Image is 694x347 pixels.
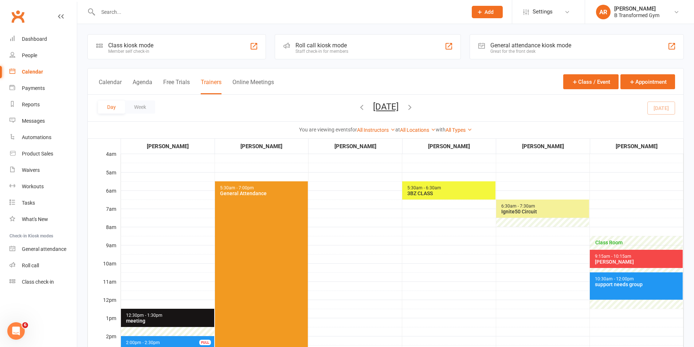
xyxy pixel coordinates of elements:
[395,127,400,133] strong: at
[533,4,553,20] span: Settings
[220,190,306,196] div: General Attendance
[22,134,51,140] div: Automations
[22,102,40,107] div: Reports
[591,142,683,151] div: [PERSON_NAME]
[596,5,611,19] div: AR
[490,49,571,54] div: Great for the front desk
[309,142,402,151] div: [PERSON_NAME]
[22,216,48,222] div: What's New
[595,254,632,259] span: 9:15am - 10:15am
[9,64,77,80] a: Calendar
[9,7,27,25] a: Clubworx
[126,340,160,345] span: 2:00pm - 2:30pm
[22,322,28,328] span: 6
[215,142,308,151] div: [PERSON_NAME]
[9,178,77,195] a: Workouts
[7,322,25,340] iframe: Intercom live chat
[563,74,619,89] button: Class / Event
[22,52,37,58] div: People
[9,274,77,290] a: Class kiosk mode
[9,195,77,211] a: Tasks
[472,6,503,18] button: Add
[614,5,659,12] div: [PERSON_NAME]
[9,96,77,113] a: Reports
[88,296,121,314] div: 12pm
[9,31,77,47] a: Dashboard
[9,80,77,96] a: Payments
[88,241,121,260] div: 9am
[108,49,153,54] div: Member self check-in
[22,200,35,206] div: Tasks
[400,127,436,133] a: All Locations
[373,102,399,112] button: [DATE]
[620,74,675,89] button: Appointment
[595,276,634,281] span: 10:30am - 12:00pm
[163,79,190,94] button: Free Trials
[22,263,39,268] div: Roll call
[9,257,77,274] a: Roll call
[501,204,536,209] span: 6:30am - 7:30am
[9,241,77,257] a: General attendance kiosk mode
[9,47,77,64] a: People
[403,142,496,151] div: [PERSON_NAME]
[199,340,211,345] div: FULL
[485,9,494,15] span: Add
[88,169,121,187] div: 5am
[436,127,446,133] strong: with
[22,118,45,124] div: Messages
[595,259,681,265] div: [PERSON_NAME]
[350,127,357,133] strong: for
[201,79,221,94] button: Trainers
[108,42,153,49] div: Class kiosk mode
[9,129,77,146] a: Automations
[497,142,589,151] div: [PERSON_NAME]
[88,314,121,332] div: 1pm
[232,79,274,94] button: Online Meetings
[490,42,571,49] div: General attendance kiosk mode
[88,223,121,241] div: 8am
[126,318,213,324] div: meeting
[88,187,121,205] div: 6am
[99,79,122,94] button: Calendar
[9,162,77,178] a: Waivers
[614,12,659,19] div: B Transformed Gym
[9,211,77,228] a: What's New
[22,36,47,42] div: Dashboard
[407,185,442,190] span: 5:30am - 6:30am
[220,185,254,190] span: 5:30am - 7:00pm
[357,127,395,133] a: All Instructors
[22,279,54,285] div: Class check-in
[96,7,462,17] input: Search...
[22,246,66,252] div: General attendance
[22,184,44,189] div: Workouts
[590,236,683,309] div: Emm Perkins's availability: 8:30am - 12:30pm
[9,113,77,129] a: Messages
[88,260,121,278] div: 10am
[22,167,40,173] div: Waivers
[22,85,45,91] div: Payments
[121,142,214,151] div: [PERSON_NAME]
[595,281,681,287] div: support needs group
[133,79,152,94] button: Agenda
[446,127,472,133] a: All Types
[88,278,121,296] div: 11am
[88,205,121,223] div: 7am
[9,146,77,162] a: Product Sales
[595,240,681,245] span: Class Room
[22,151,53,157] div: Product Sales
[501,209,588,214] div: Ignite50 Circuit
[299,127,350,133] strong: You are viewing events
[98,100,125,114] button: Day
[407,190,494,196] div: 3BZ CLASS
[295,42,348,49] div: Roll call kiosk mode
[22,69,43,75] div: Calendar
[125,100,155,114] button: Week
[126,313,163,318] span: 12:30pm - 1:30pm
[88,150,121,168] div: 4am
[295,49,348,54] div: Staff check-in for members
